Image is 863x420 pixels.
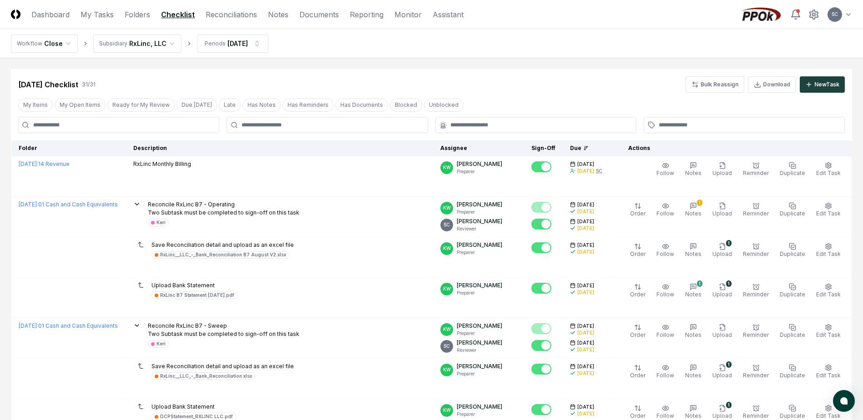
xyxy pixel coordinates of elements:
[577,289,594,296] div: [DATE]
[457,370,502,377] p: Preparer
[748,76,796,93] button: Download
[577,282,594,289] span: [DATE]
[133,160,191,168] p: RxLinc Monthly Billing
[596,168,602,175] div: SC
[816,412,841,419] span: Edit Task
[683,362,703,381] button: Notes
[577,370,594,377] div: [DATE]
[577,404,594,410] span: [DATE]
[685,250,702,257] span: Notes
[99,40,127,48] div: Subsidiary
[577,323,594,330] span: [DATE]
[685,412,702,419] span: Notes
[443,326,451,333] span: KW
[816,210,841,217] span: Edit Task
[19,201,118,208] a: [DATE]:01 Cash and Cash Equivalents
[655,241,676,260] button: Follow
[630,250,646,257] span: Order
[457,411,502,418] p: Preparer
[577,249,594,255] div: [DATE]
[814,362,843,381] button: Edit Task
[655,160,676,179] button: Follow
[443,285,451,292] span: KW
[443,245,451,252] span: KW
[739,7,783,22] img: PPOk logo
[741,200,771,220] button: Reminder
[816,170,841,176] span: Edit Task
[685,291,702,298] span: Notes
[685,210,702,217] span: Notes
[11,10,20,19] img: Logo
[433,140,524,156] th: Assignee
[628,200,647,220] button: Order
[712,412,732,419] span: Upload
[151,281,237,290] p: Upload Bank Statement
[814,200,843,220] button: Edit Task
[814,281,843,300] button: Edit Task
[457,209,502,215] p: Preparer
[126,140,433,156] th: Description
[444,343,450,350] span: SC
[741,281,771,300] button: Reminder
[814,160,843,179] button: Edit Task
[726,240,732,246] div: 1
[655,200,676,220] button: Follow
[19,322,38,329] span: [DATE] :
[206,9,257,20] a: Reconciliations
[726,280,732,287] div: 1
[743,291,769,298] span: Reminder
[697,280,702,287] div: 1
[711,281,734,300] button: 1Upload
[457,403,502,411] p: [PERSON_NAME]
[685,170,702,176] span: Notes
[177,98,217,112] button: Due Today
[531,242,551,253] button: Mark complete
[630,331,646,338] span: Order
[443,164,451,171] span: KW
[683,281,703,300] button: 1Notes
[711,362,734,381] button: 1Upload
[780,250,805,257] span: Duplicate
[55,98,106,112] button: My Open Items
[151,403,236,411] p: Upload Bank Statement
[570,144,606,152] div: Due
[683,322,703,341] button: Notes
[205,40,226,48] div: Periods
[780,412,805,419] span: Duplicate
[630,372,646,379] span: Order
[778,281,807,300] button: Duplicate
[656,210,674,217] span: Follow
[148,322,299,338] p: Reconcile RxLinc B7 - Sweep Two Subtask must be completed to sign-off on this task
[457,281,502,290] p: [PERSON_NAME]
[457,290,502,296] p: Preparer
[726,402,732,408] div: 1
[712,372,732,379] span: Upload
[577,346,594,353] div: [DATE]
[531,161,551,172] button: Mark complete
[780,331,805,338] span: Duplicate
[151,251,289,259] a: RxLinc__LLC_-_Bank_Reconciliation B7 August V2.xlsx
[577,161,594,168] span: [DATE]
[577,218,594,225] span: [DATE]
[19,322,118,329] a: [DATE]:01 Cash and Cash Equivalents
[31,9,70,20] a: Dashboard
[743,170,769,176] span: Reminder
[816,291,841,298] span: Edit Task
[160,251,286,258] div: RxLinc__LLC_-_Bank_Reconciliation B7 August V2.xlsx
[577,225,594,232] div: [DATE]
[107,98,175,112] button: Ready for My Review
[394,9,422,20] a: Monitor
[390,98,422,112] button: Blocked
[19,201,38,208] span: [DATE] :
[81,9,114,20] a: My Tasks
[741,322,771,341] button: Reminder
[814,322,843,341] button: Edit Task
[683,160,703,179] button: Notes
[577,168,594,175] div: [DATE]
[531,364,551,375] button: Mark complete
[630,412,646,419] span: Order
[780,170,805,176] span: Duplicate
[656,250,674,257] span: Follow
[778,160,807,179] button: Duplicate
[531,283,551,294] button: Mark complete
